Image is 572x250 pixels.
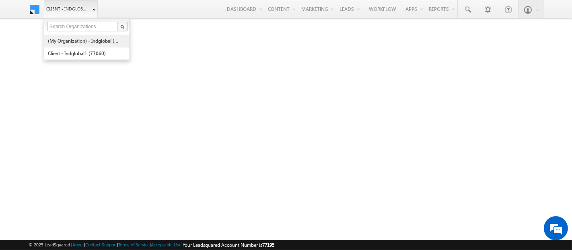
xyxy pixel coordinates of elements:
div: Chat with us now [42,42,135,53]
input: Search Organizations [47,22,118,31]
a: About [72,242,84,247]
a: (My Organization) - indglobal (48060) [47,35,121,47]
img: Search [120,25,124,29]
span: © 2025 LeadSquared | | | | | [29,241,274,249]
span: Client - indglobal2 (77195) [46,5,88,13]
div: Minimize live chat window [132,4,151,23]
span: Your Leadsquared Account Number is [183,242,274,248]
a: Client - indglobal1 (77060) [47,47,121,60]
a: Contact Support [85,242,117,247]
textarea: Type your message and hit 'Enter' [10,74,147,187]
img: d_60004797649_company_0_60004797649 [14,42,34,53]
em: Start Chat [109,194,146,205]
a: Terms of Service [118,242,150,247]
a: Acceptable Use [151,242,181,247]
span: 77195 [262,242,274,248]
